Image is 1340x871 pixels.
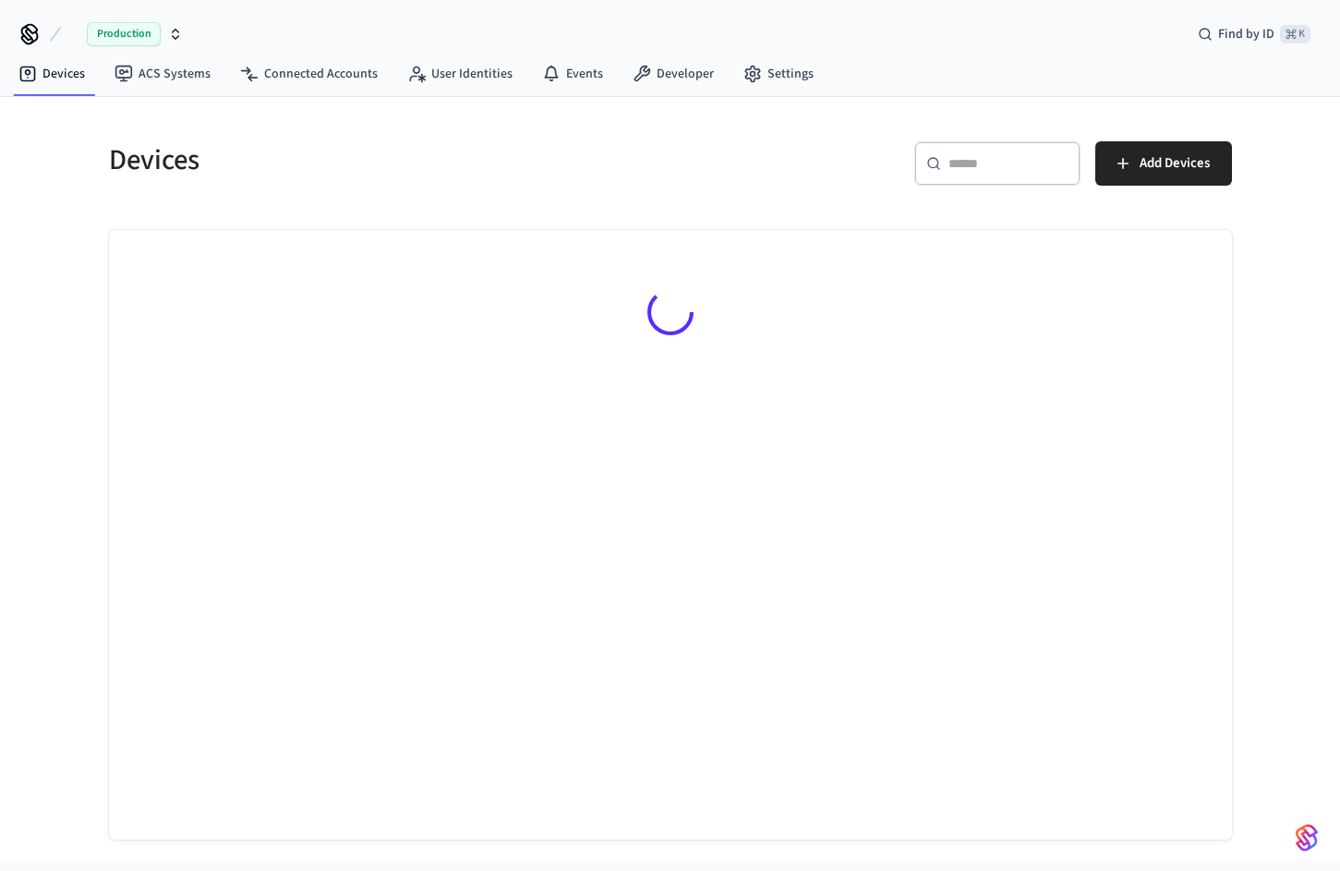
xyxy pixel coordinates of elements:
[100,57,225,91] a: ACS Systems
[1140,151,1210,175] span: Add Devices
[729,57,828,91] a: Settings
[109,141,659,179] h5: Devices
[225,57,392,91] a: Connected Accounts
[1296,823,1318,853] img: SeamLogoGradient.69752ec5.svg
[392,57,527,91] a: User Identities
[4,57,100,91] a: Devices
[1095,141,1232,186] button: Add Devices
[1183,18,1325,51] div: Find by ID⌘ K
[1280,25,1310,43] span: ⌘ K
[1218,25,1274,43] span: Find by ID
[618,57,729,91] a: Developer
[87,22,161,46] span: Production
[527,57,618,91] a: Events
